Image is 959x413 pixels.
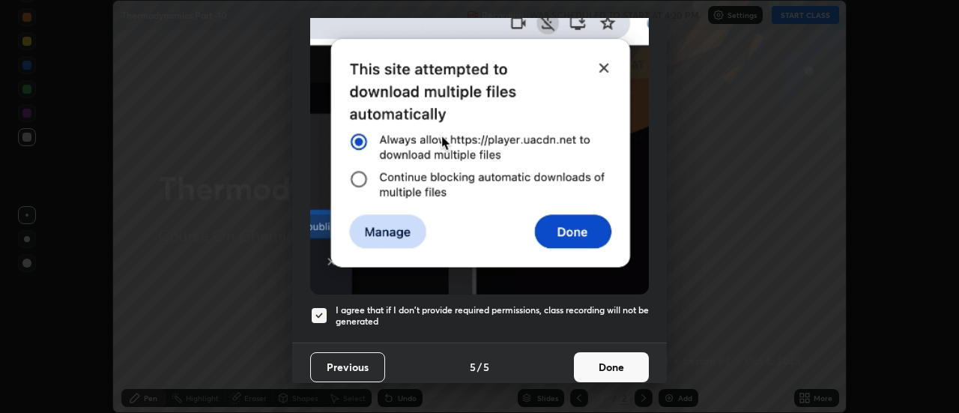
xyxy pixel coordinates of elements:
[483,359,489,375] h4: 5
[470,359,476,375] h4: 5
[336,304,649,328] h5: I agree that if I don't provide required permissions, class recording will not be generated
[477,359,482,375] h4: /
[310,352,385,382] button: Previous
[574,352,649,382] button: Done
